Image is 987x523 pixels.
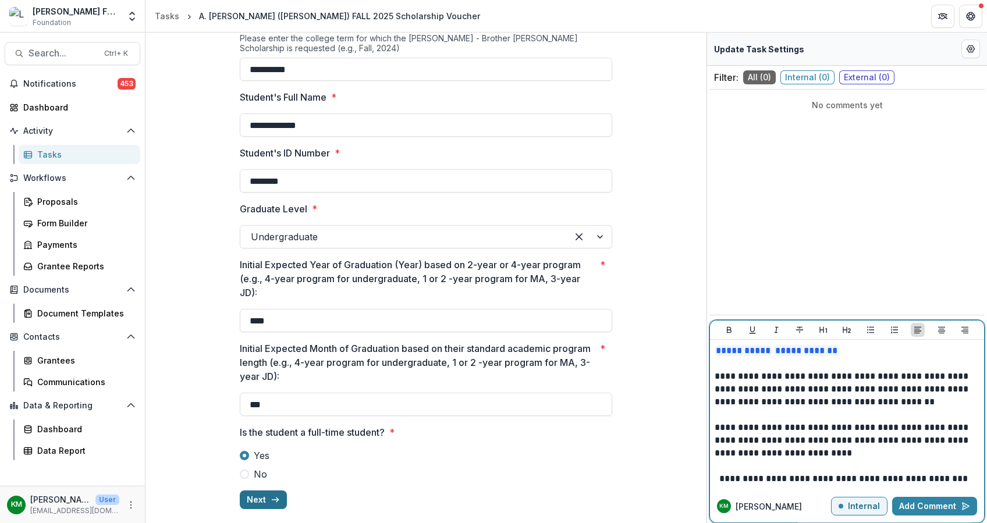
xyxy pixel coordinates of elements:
[5,42,140,65] button: Search...
[199,10,480,22] div: A. [PERSON_NAME] ([PERSON_NAME]) FALL 2025 Scholarship Voucher
[864,323,878,337] button: Bullet List
[124,498,138,512] button: More
[37,195,131,208] div: Proposals
[831,497,887,515] button: Internal
[714,99,980,111] p: No comments yet
[23,332,122,342] span: Contacts
[745,323,759,337] button: Underline
[743,70,776,84] span: All ( 0 )
[254,449,269,462] span: Yes
[118,78,136,90] span: 453
[5,328,140,346] button: Open Contacts
[5,122,140,140] button: Open Activity
[23,126,122,136] span: Activity
[30,493,91,506] p: [PERSON_NAME]
[5,280,140,299] button: Open Documents
[911,323,925,337] button: Align Left
[254,467,267,481] span: No
[570,227,588,246] div: Clear selected options
[23,79,118,89] span: Notifications
[23,285,122,295] span: Documents
[37,423,131,435] div: Dashboard
[29,48,97,59] span: Search...
[23,101,131,113] div: Dashboard
[95,494,119,505] p: User
[37,307,131,319] div: Document Templates
[33,17,71,28] span: Foundation
[37,217,131,229] div: Form Builder
[11,501,22,508] div: Kate Morris
[150,8,184,24] a: Tasks
[722,323,736,337] button: Bold
[37,376,131,388] div: Communications
[5,396,140,415] button: Open Data & Reporting
[840,323,854,337] button: Heading 2
[240,425,385,439] p: Is the student a full-time student?
[240,33,612,58] div: Please enter the college term for which the [PERSON_NAME] - Brother [PERSON_NAME] Scholarship is ...
[19,419,140,439] a: Dashboard
[37,239,131,251] div: Payments
[19,214,140,233] a: Form Builder
[240,146,330,160] p: Student's ID Number
[839,70,894,84] span: External ( 0 )
[102,47,130,60] div: Ctrl + K
[19,257,140,276] a: Grantee Reports
[719,503,729,509] div: Kate Morris
[240,258,595,300] p: Initial Expected Year of Graduation (Year) based on 2-year or 4-year program (e.g., 4-year progra...
[19,304,140,323] a: Document Templates
[19,351,140,370] a: Grantees
[19,235,140,254] a: Payments
[19,441,140,460] a: Data Report
[240,202,307,216] p: Graduate Level
[240,490,287,509] button: Next
[892,497,977,515] button: Add Comment
[30,506,119,516] p: [EMAIL_ADDRESS][DOMAIN_NAME]
[23,173,122,183] span: Workflows
[887,323,901,337] button: Ordered List
[240,90,326,104] p: Student's Full Name
[23,401,122,411] span: Data & Reporting
[37,354,131,367] div: Grantees
[5,169,140,187] button: Open Workflows
[124,5,140,28] button: Open entity switcher
[816,323,830,337] button: Heading 1
[958,323,972,337] button: Align Right
[935,323,949,337] button: Align Center
[33,5,119,17] div: [PERSON_NAME] Fund for the Blind
[5,74,140,93] button: Notifications453
[714,43,804,55] p: Update Task Settings
[19,372,140,392] a: Communications
[155,10,179,22] div: Tasks
[9,7,28,26] img: Lavelle Fund for the Blind
[793,323,807,337] button: Strike
[19,192,140,211] a: Proposals
[37,444,131,457] div: Data Report
[769,323,783,337] button: Italicize
[714,70,739,84] p: Filter:
[736,500,802,513] p: [PERSON_NAME]
[37,260,131,272] div: Grantee Reports
[240,341,595,383] p: Initial Expected Month of Graduation based on their standard academic program length (e.g., 4-yea...
[959,5,982,28] button: Get Help
[931,5,954,28] button: Partners
[150,8,485,24] nav: breadcrumb
[780,70,835,84] span: Internal ( 0 )
[961,40,980,58] button: Edit Form Settings
[848,501,880,511] p: Internal
[37,148,131,161] div: Tasks
[5,98,140,117] a: Dashboard
[19,145,140,164] a: Tasks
